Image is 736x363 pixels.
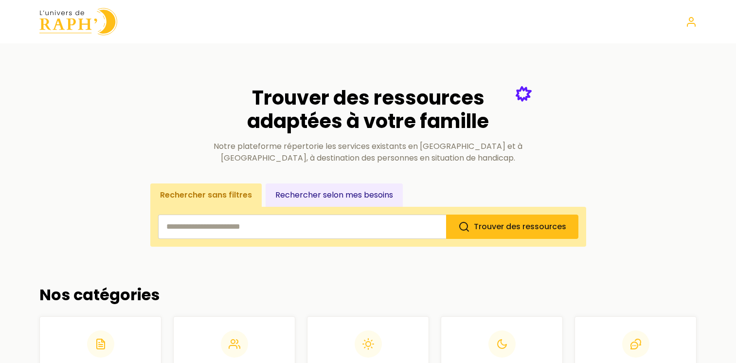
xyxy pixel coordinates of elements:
[685,16,697,28] a: Se connecter
[446,215,578,239] button: Trouver des ressources
[205,86,532,133] h2: Trouver des ressources adaptées à votre famille
[39,286,697,304] h2: Nos catégories
[150,183,262,207] button: Rechercher sans filtres
[205,141,532,164] p: Notre plateforme répertorie les services existants en [GEOGRAPHIC_DATA] et à [GEOGRAPHIC_DATA], à...
[516,86,532,102] img: Étoile
[474,221,566,232] span: Trouver des ressources
[266,183,403,207] button: Rechercher selon mes besoins
[39,8,117,36] img: Univers de Raph logo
